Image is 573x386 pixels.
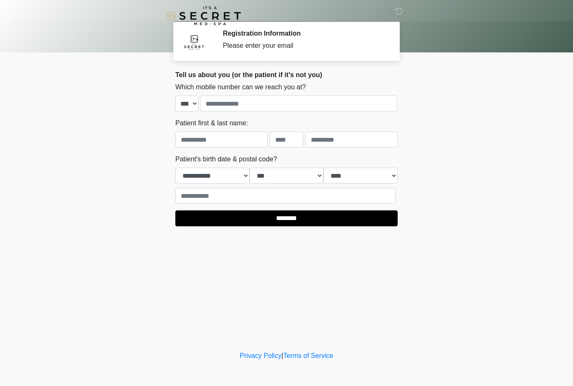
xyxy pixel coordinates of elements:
[223,41,385,51] div: Please enter your email
[182,29,207,54] img: Agent Avatar
[167,6,241,25] img: It's A Secret Med Spa Logo
[175,71,398,79] h2: Tell us about you (or the patient if it's not you)
[281,352,283,359] a: |
[175,154,277,164] label: Patient's birth date & postal code?
[283,352,333,359] a: Terms of Service
[240,352,282,359] a: Privacy Policy
[175,82,306,92] label: Which mobile number can we reach you at?
[223,29,385,37] h2: Registration Information
[175,118,248,128] label: Patient first & last name:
